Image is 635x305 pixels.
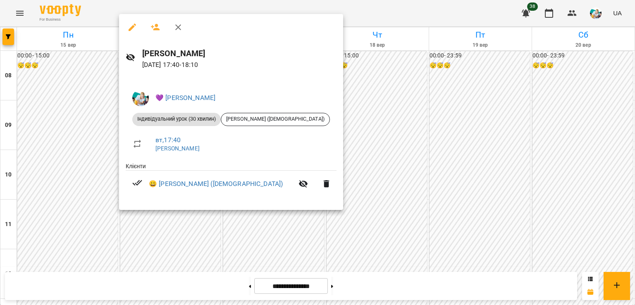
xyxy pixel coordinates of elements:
span: [PERSON_NAME] ([DEMOGRAPHIC_DATA]) [221,115,329,123]
ul: Клієнти [126,162,337,200]
a: 😀 [PERSON_NAME] ([DEMOGRAPHIC_DATA]) [149,179,283,189]
span: Індивідуальний урок (30 хвилин) [132,115,221,123]
img: 3ca761c38a210465aa4e2d54dc9947a1.jpeg [132,90,149,106]
a: 💜 [PERSON_NAME] [155,94,215,102]
svg: Візит сплачено [132,178,142,188]
a: [PERSON_NAME] [155,145,200,152]
div: [PERSON_NAME] ([DEMOGRAPHIC_DATA]) [221,113,330,126]
a: вт , 17:40 [155,136,181,144]
p: [DATE] 17:40 - 18:10 [142,60,337,70]
h6: [PERSON_NAME] [142,47,337,60]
